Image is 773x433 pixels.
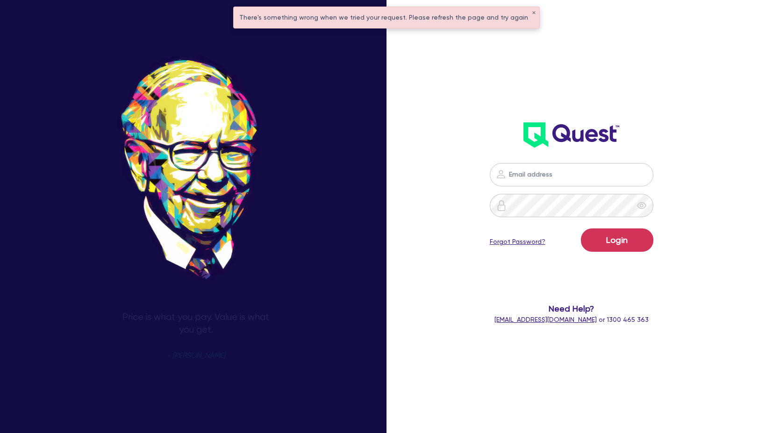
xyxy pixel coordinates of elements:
div: There's something wrong when we tried your request. Please refresh the page and try again [234,7,539,28]
button: ✕ [532,11,536,15]
span: or 1300 465 363 [494,316,649,323]
span: eye [637,201,646,210]
img: icon-password [495,169,507,180]
button: Login [581,228,653,252]
input: Email address [490,163,653,186]
img: wH2k97JdezQIQAAAABJRU5ErkJggg== [523,122,619,148]
span: - [PERSON_NAME] [167,352,225,359]
span: Need Help? [470,302,673,315]
img: icon-password [496,200,507,211]
a: Forgot Password? [490,237,545,247]
a: [EMAIL_ADDRESS][DOMAIN_NAME] [494,316,597,323]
